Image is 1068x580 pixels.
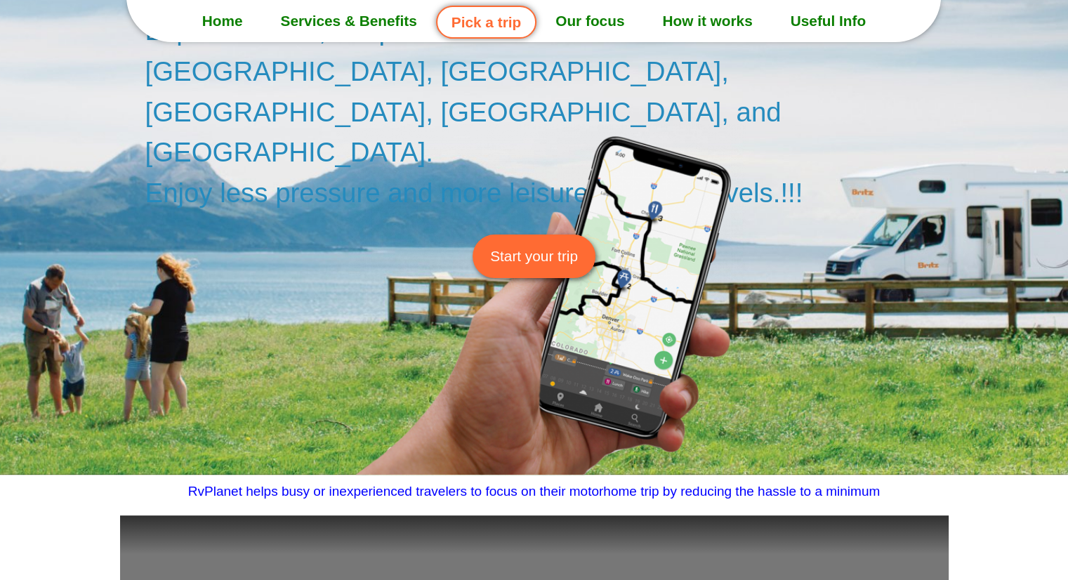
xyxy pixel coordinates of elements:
[772,4,885,39] a: Useful Info
[336,124,746,475] img: Motorhome trip planning app
[490,245,578,267] span: Start your trip
[536,4,643,39] a: Our focus
[145,11,949,213] h2: Explore over 1,100 pre-made RV routes across the [GEOGRAPHIC_DATA], [GEOGRAPHIC_DATA], [GEOGRAPHI...
[183,4,262,39] a: Home
[262,4,436,39] a: Services & Benefits
[126,4,941,39] nav: Menu
[643,4,771,39] a: How it works
[436,6,536,39] a: Pick a trip
[473,235,595,277] a: Start your trip
[188,484,880,499] span: RvPlanet helps busy or inexperienced travelers to focus on their motorhome trip by reducing the h...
